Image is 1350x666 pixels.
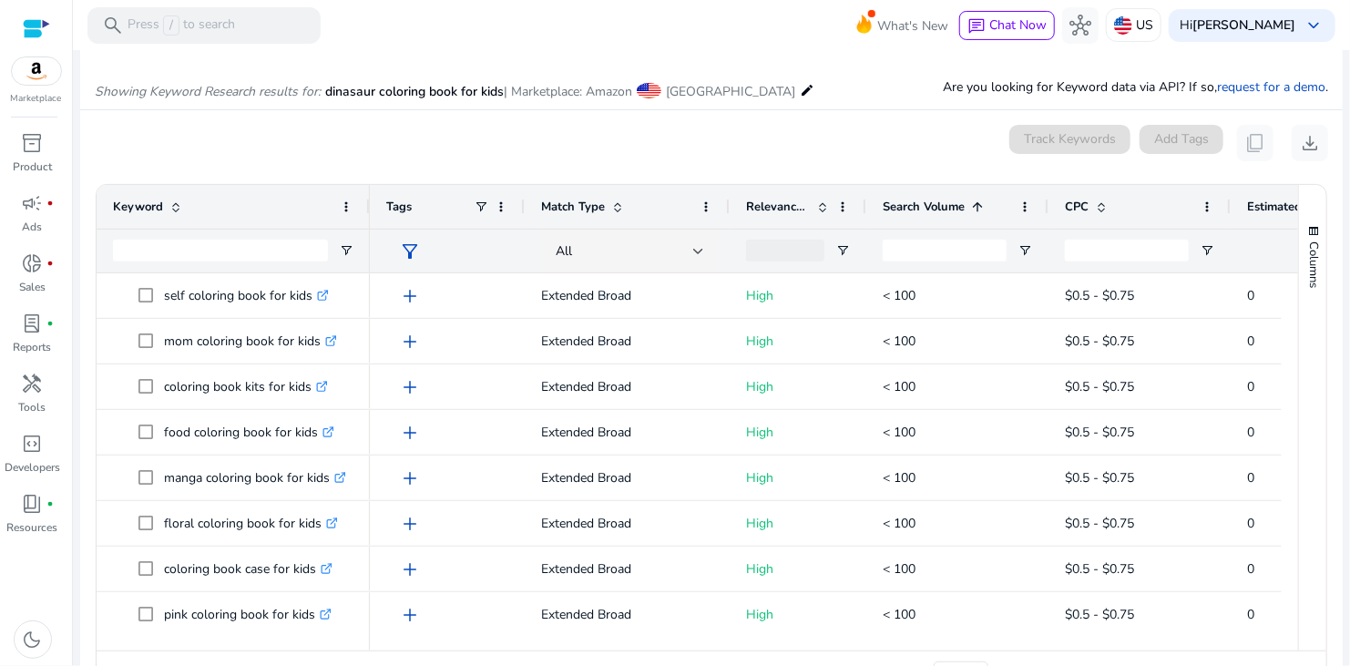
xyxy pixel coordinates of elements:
span: < 100 [883,378,915,395]
button: Open Filter Menu [1200,243,1214,258]
span: $0.5 - $0.75 [1065,515,1134,532]
p: Extended Broad [541,505,713,542]
span: < 100 [883,469,915,487]
span: All [556,242,572,260]
p: High [746,368,850,405]
span: dinasaur coloring book for kids [325,83,504,100]
span: add [399,376,421,398]
p: High [746,277,850,314]
span: CPC [1065,199,1089,215]
span: $0.5 - $0.75 [1065,333,1134,350]
p: mom coloring book for kids [164,323,337,360]
span: hub [1069,15,1091,36]
span: 0 [1247,560,1254,578]
button: Open Filter Menu [835,243,850,258]
p: Extended Broad [541,596,713,633]
i: Showing Keyword Research results for: [95,83,321,100]
span: fiber_manual_record [47,320,55,327]
span: Search Volume [883,199,965,215]
p: Extended Broad [541,414,713,451]
span: 0 [1247,469,1254,487]
mat-icon: edit [800,79,814,101]
span: < 100 [883,333,915,350]
p: pink coloring book for kids [164,596,332,633]
p: Sales [19,279,46,295]
span: handyman [22,373,44,394]
p: Product [13,159,52,175]
span: book_4 [22,493,44,515]
span: fiber_manual_record [47,500,55,507]
b: [PERSON_NAME] [1192,16,1295,34]
p: High [746,550,850,588]
p: High [746,414,850,451]
p: US [1136,9,1153,41]
span: Columns [1305,241,1322,288]
img: amazon.svg [12,57,61,85]
img: us.svg [1114,16,1132,35]
span: < 100 [883,515,915,532]
p: Extended Broad [541,368,713,405]
p: food coloring book for kids [164,414,334,451]
span: $0.5 - $0.75 [1065,469,1134,487]
span: What's New [877,10,948,42]
span: | Marketplace: Amazon [504,83,632,100]
span: 0 [1247,515,1254,532]
span: $0.5 - $0.75 [1065,606,1134,623]
p: coloring book kits for kids [164,368,328,405]
p: Reports [14,339,52,355]
button: Open Filter Menu [1018,243,1032,258]
span: $0.5 - $0.75 [1065,560,1134,578]
button: hub [1062,7,1099,44]
button: download [1292,125,1328,161]
span: filter_alt [399,241,421,262]
span: Relevance Score [746,199,810,215]
input: Search Volume Filter Input [883,240,1007,261]
span: campaign [22,192,44,214]
span: / [163,15,179,36]
span: add [399,558,421,580]
span: < 100 [883,424,915,441]
a: request for a demo [1217,78,1325,96]
p: Are you looking for Keyword data via API? If so, . [943,77,1328,97]
span: 0 [1247,606,1254,623]
span: Tags [386,199,412,215]
p: Developers [5,459,60,476]
button: Open Filter Menu [339,243,353,258]
p: floral coloring book for kids [164,505,338,542]
span: chat [967,17,986,36]
p: High [746,596,850,633]
span: $0.5 - $0.75 [1065,287,1134,304]
p: Marketplace [11,92,62,106]
span: 0 [1247,424,1254,441]
span: [GEOGRAPHIC_DATA] [666,83,795,100]
p: Ads [23,219,43,235]
span: add [399,285,421,307]
span: Chat Now [989,16,1047,34]
p: Resources [7,519,58,536]
span: 0 [1247,333,1254,350]
p: High [746,459,850,497]
span: code_blocks [22,433,44,455]
span: 0 [1247,378,1254,395]
span: search [102,15,124,36]
span: < 100 [883,287,915,304]
button: chatChat Now [959,11,1055,40]
p: Press to search [128,15,235,36]
span: Keyword [113,199,163,215]
span: inventory_2 [22,132,44,154]
span: < 100 [883,606,915,623]
span: < 100 [883,560,915,578]
span: lab_profile [22,313,44,334]
p: Extended Broad [541,277,713,314]
span: 0 [1247,287,1254,304]
span: add [399,331,421,353]
span: fiber_manual_record [47,200,55,207]
span: download [1299,132,1321,154]
span: add [399,604,421,626]
input: Keyword Filter Input [113,240,328,261]
p: manga coloring book for kids [164,459,346,497]
p: Extended Broad [541,323,713,360]
p: High [746,323,850,360]
p: coloring book case for kids [164,550,332,588]
span: $0.5 - $0.75 [1065,424,1134,441]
